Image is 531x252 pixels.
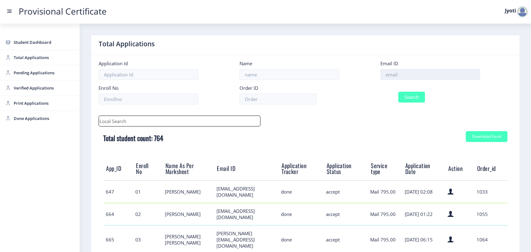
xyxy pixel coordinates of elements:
button: Search [398,92,425,103]
td: 01 [133,181,163,203]
td: [EMAIL_ADDRESS][DOMAIN_NAME] [214,203,279,225]
span: Print Applications [14,99,75,107]
input: Local Search [99,116,260,126]
td: 647 [103,181,133,203]
div: Mail 795.00 [370,236,400,243]
th: Order_id [474,157,507,181]
td: [DATE] 02:08 [402,181,445,203]
span: Student Dashboard [14,39,75,46]
label: Jyoti [505,8,516,13]
td: 664 [103,203,133,225]
label: Name [240,60,252,66]
span: Verified Applications [14,84,75,92]
input: Enrollno [99,94,198,104]
td: [DATE] 01:22 [402,203,445,225]
td: 02 [133,203,163,225]
label: Order ID [240,85,258,91]
input: name [240,69,339,80]
label: Email ID [380,60,398,66]
td: 1033 [474,181,507,203]
th: Service type [368,157,402,181]
td: accept [324,203,368,225]
td: done [279,203,324,225]
th: Application Date [402,157,445,181]
label: Enroll No [99,85,119,91]
span: Total Applications [14,54,75,61]
div: Mail 795.00 [370,189,400,195]
input: Order [240,94,317,104]
div: Mail 795.00 [370,211,400,217]
td: done [279,181,324,203]
a: Provisional Certificate [12,8,113,15]
th: Name As Per Marksheet [162,157,214,181]
span: Pending Applications [14,69,75,76]
button: Download Excel [466,131,507,142]
th: Action [445,157,474,181]
div: Download Excel [472,134,501,139]
input: Application Id [99,69,198,80]
th: Application Tracker [279,157,324,181]
b: Total student count: 764 [103,133,163,143]
th: App_ID [103,157,133,181]
label: Application Id [99,60,128,66]
input: email [380,69,480,80]
th: Enroll No [133,157,163,181]
th: Application Status [324,157,368,181]
td: [EMAIL_ADDRESS][DOMAIN_NAME] [214,181,279,203]
td: [PERSON_NAME] [162,203,214,225]
th: Email ID [214,157,279,181]
span: Done Applications [14,115,75,122]
td: 1055 [474,203,507,225]
td: [PERSON_NAME] [162,181,214,203]
td: accept [324,181,368,203]
label: Total Applications [99,40,155,48]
